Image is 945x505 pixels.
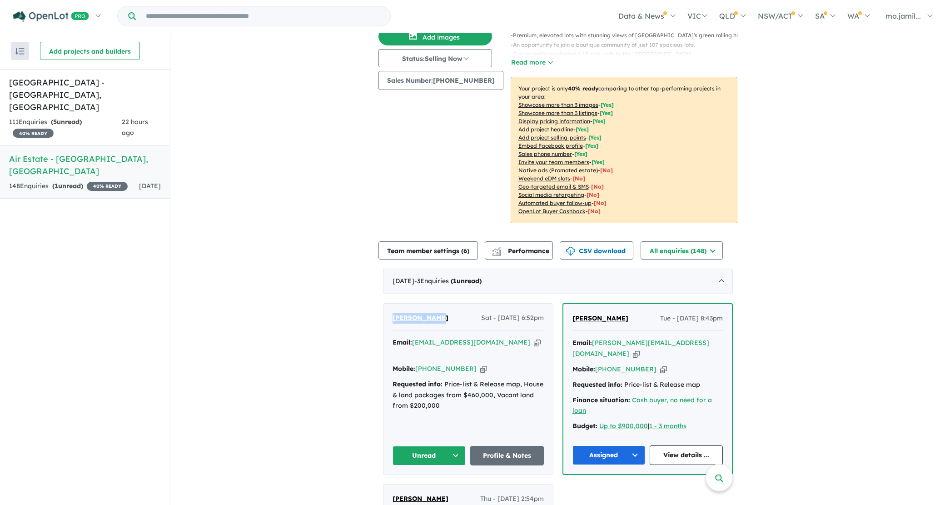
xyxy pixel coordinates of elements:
[53,118,57,126] span: 5
[660,313,723,324] span: Tue - [DATE] 8:43pm
[518,101,598,108] u: Showcase more than 3 images
[511,31,745,40] p: - Premium, elevated lots with stunning views of [GEOGRAPHIC_DATA]'s green rolling hills.
[393,494,448,505] a: [PERSON_NAME]
[485,241,553,260] button: Performance
[87,182,128,191] span: 40 % READY
[518,167,598,174] u: Native ads (Promoted estate)
[378,27,492,45] button: Add images
[518,208,586,215] u: OpenLot Buyer Cashback
[414,277,482,285] span: - 3 Enquir ies
[55,182,58,190] span: 1
[576,126,589,133] span: [ Yes ]
[52,182,83,190] strong: ( unread)
[480,364,487,374] button: Copy
[13,129,54,138] span: 40 % READY
[585,142,598,149] span: [ Yes ]
[393,380,443,388] strong: Requested info:
[15,48,25,55] img: sort.svg
[518,200,592,206] u: Automated buyer follow-up
[566,247,575,256] img: download icon
[560,241,633,260] button: CSV download
[572,421,723,432] div: |
[518,110,597,116] u: Showcase more than 3 listings
[492,250,501,255] img: bar-chart.svg
[518,159,589,165] u: Invite your team members
[393,338,412,346] strong: Email:
[393,495,448,503] span: [PERSON_NAME]
[463,247,467,255] span: 6
[518,118,590,125] u: Display pricing information
[518,150,572,157] u: Sales phone number
[600,167,613,174] span: [No]
[13,11,89,22] img: Openlot PRO Logo White
[393,313,448,324] a: [PERSON_NAME]
[451,277,482,285] strong: ( unread)
[393,314,448,322] span: [PERSON_NAME]
[572,422,597,430] strong: Budget:
[650,445,723,465] a: View details ...
[660,365,667,374] button: Copy
[572,445,646,465] button: Assigned
[40,42,140,60] button: Add projects and builders
[518,142,583,149] u: Embed Facebook profile
[518,183,589,190] u: Geo-targeted email & SMS
[481,313,544,324] span: Sat - [DATE] 6:52pm
[378,71,503,90] button: Sales Number:[PHONE_NUMBER]
[568,85,598,92] b: 40 % ready
[511,57,553,68] button: Read more
[572,365,595,373] strong: Mobile:
[139,182,161,190] span: [DATE]
[588,134,602,141] span: [ Yes ]
[572,175,585,182] span: [No]
[493,247,549,255] span: Performance
[534,338,541,347] button: Copy
[393,365,415,373] strong: Mobile:
[378,49,492,67] button: Status:Selling Now
[595,365,657,373] a: [PHONE_NUMBER]
[572,314,628,322] span: [PERSON_NAME]
[383,269,733,294] div: [DATE]
[572,339,709,358] a: [PERSON_NAME][EMAIL_ADDRESS][DOMAIN_NAME]
[641,241,723,260] button: All enquiries (148)
[415,365,477,373] a: [PHONE_NUMBER]
[518,175,570,182] u: Weekend eDM slots
[885,11,921,20] span: mo.jamil...
[393,379,544,411] div: Price-list & Release map, House & land packages from $460,000, Vacant land from $200,000
[470,446,544,465] a: Profile & Notes
[592,159,605,165] span: [ Yes ]
[138,6,388,26] input: Try estate name, suburb, builder or developer
[599,422,648,430] a: Up to $900,000
[572,396,630,404] strong: Finance situation:
[518,191,584,198] u: Social media retargeting
[9,117,122,139] div: 111 Enquir ies
[591,183,604,190] span: [No]
[572,339,592,347] strong: Email:
[587,191,599,198] span: [No]
[572,380,622,389] strong: Requested info:
[601,101,614,108] span: [ Yes ]
[572,380,723,390] div: Price-list & Release map
[633,349,640,359] button: Copy
[594,200,607,206] span: [No]
[378,241,478,260] button: Team member settings (6)
[511,50,745,59] p: - Conveniently positioned a 15-min walk to the [GEOGRAPHIC_DATA].
[480,494,544,505] span: Thu - [DATE] 2:54pm
[393,446,466,465] button: Unread
[9,153,161,177] h5: Air Estate - [GEOGRAPHIC_DATA] , [GEOGRAPHIC_DATA]
[492,247,500,252] img: line-chart.svg
[574,150,587,157] span: [ Yes ]
[122,118,148,137] span: 22 hours ago
[649,422,686,430] a: 1 - 3 months
[600,110,613,116] span: [ Yes ]
[518,134,586,141] u: Add project selling-points
[572,396,712,415] a: Cash buyer, no need for a loan
[51,118,82,126] strong: ( unread)
[9,181,128,192] div: 148 Enquir ies
[511,40,745,50] p: - An opportunity to join a boutique community of just 107 spacious lots.
[518,126,573,133] u: Add project headline
[9,76,161,113] h5: [GEOGRAPHIC_DATA] - [GEOGRAPHIC_DATA] , [GEOGRAPHIC_DATA]
[588,208,601,215] span: [No]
